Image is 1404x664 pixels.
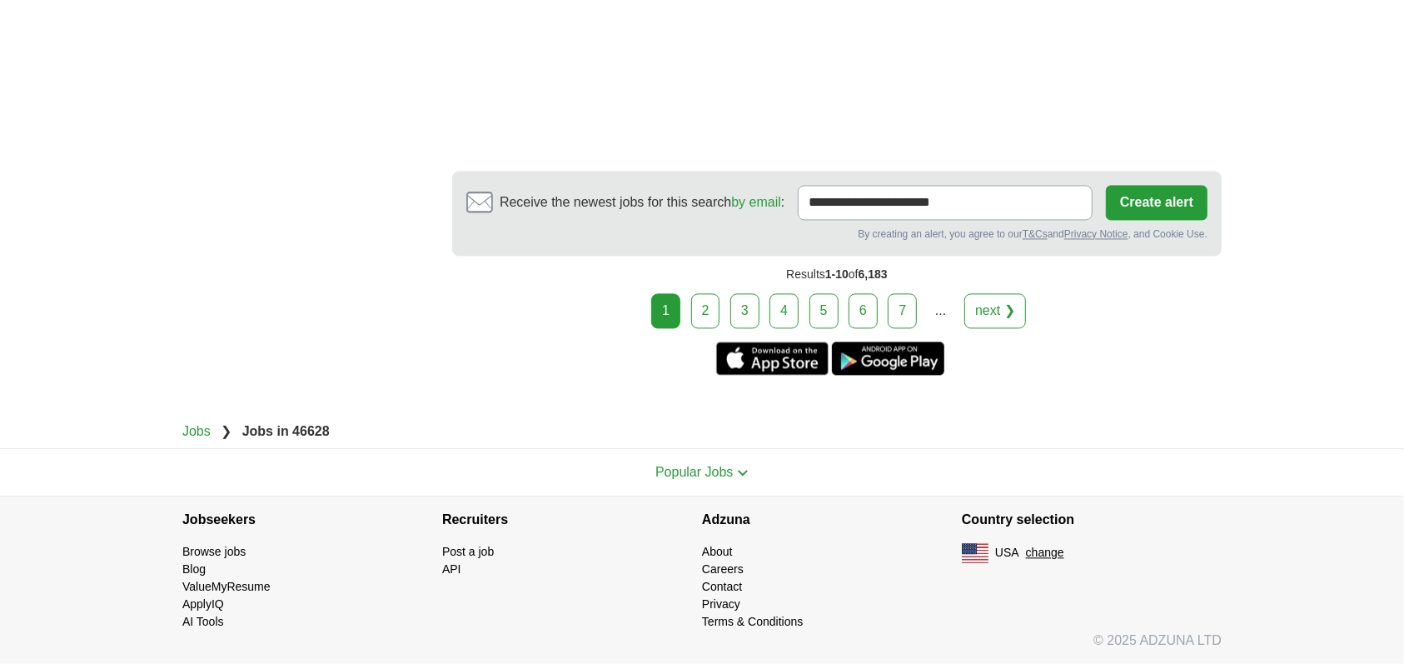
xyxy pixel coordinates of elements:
a: Get the Android app [832,342,944,375]
a: Careers [702,562,744,576]
button: change [1026,544,1064,562]
a: next ❯ [964,293,1026,328]
div: Results of [452,256,1222,293]
a: ApplyIQ [182,597,224,611]
div: © 2025 ADZUNA LTD [169,631,1235,664]
a: 4 [769,293,799,328]
a: Privacy Notice [1064,228,1128,240]
span: 6,183 [859,267,888,281]
a: About [702,545,733,558]
a: Privacy [702,597,740,611]
a: AI Tools [182,615,224,628]
span: ❯ [221,424,232,438]
a: 2 [691,293,720,328]
a: ValueMyResume [182,580,271,593]
strong: Jobs in 46628 [242,424,330,438]
a: T&Cs [1023,228,1048,240]
div: 1 [651,293,680,328]
div: ... [924,294,958,327]
a: 3 [730,293,759,328]
a: by email [731,195,781,209]
span: USA [995,544,1019,562]
span: Popular Jobs [655,465,733,479]
img: US flag [962,543,988,563]
a: 7 [888,293,917,328]
a: Blog [182,562,206,576]
a: Contact [702,580,742,593]
a: Get the iPhone app [716,342,829,375]
div: By creating an alert, you agree to our and , and Cookie Use. [466,227,1207,242]
a: Terms & Conditions [702,615,803,628]
span: Receive the newest jobs for this search : [500,192,784,212]
button: Create alert [1106,185,1207,220]
a: 6 [849,293,878,328]
a: Jobs [182,424,211,438]
span: 1-10 [825,267,849,281]
a: Browse jobs [182,545,246,558]
h4: Country selection [962,497,1222,543]
a: API [442,562,461,576]
a: Post a job [442,545,494,558]
a: 5 [809,293,839,328]
img: toggle icon [737,469,749,477]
